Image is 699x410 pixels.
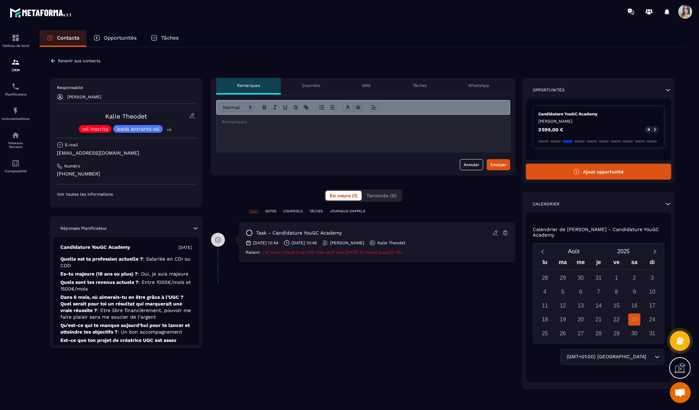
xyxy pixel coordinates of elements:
img: accountant [11,159,20,167]
p: Comptabilité [2,169,30,173]
p: Calendrier de [PERSON_NAME] - Candidature YouGC Academy [533,227,664,238]
p: Dans 6 mois, où aimerais-tu en être grâce à l’UGC ? Quel serait pour toi un résultat qui marquera... [60,294,192,320]
p: Es-tu majeure (18 ans ou plus) ? [60,271,192,277]
p: Réseaux Sociaux [2,141,30,149]
p: Opportunités [533,87,565,93]
p: NOTES [265,209,276,214]
button: En cours (1) [326,191,362,200]
a: social-networksocial-networkRéseaux Sociaux [2,126,30,154]
div: 7 [592,286,605,298]
div: je [590,257,608,270]
p: [PHONE_NUMBER] [57,171,195,177]
div: 3 [646,272,658,284]
p: E-mail [65,142,78,148]
div: 28 [592,327,605,339]
p: Réponses Planificateur [60,225,107,231]
div: 30 [628,327,640,339]
p: Candidature YouGC Academy [538,111,659,117]
p: Contacts [57,35,79,41]
div: 26 [557,327,569,339]
p: Remarques [237,83,260,88]
div: 2 [628,272,640,284]
p: 0 [648,127,650,132]
a: formationformationTableau de bord [2,28,30,53]
button: Terminés (9) [362,191,401,200]
p: Opportunités [104,35,137,41]
div: Search for option [561,349,664,365]
div: 15 [610,300,623,312]
img: automations [11,107,20,115]
p: WhatsApp [468,83,489,88]
p: 2 599,00 € [538,127,563,132]
a: Contacts [40,30,86,47]
span: En cours (1) [330,193,357,198]
img: social-network [11,131,20,139]
span: : Oui [137,344,149,350]
p: Tableau de bord [2,44,30,48]
div: 6 [575,286,587,298]
p: +3 [165,126,174,133]
div: 23 [628,313,640,326]
p: [PERSON_NAME] [330,240,364,246]
img: formation [11,58,20,66]
div: 24 [646,313,658,326]
div: 11 [539,300,551,312]
div: 31 [592,272,605,284]
button: Next month [648,247,661,256]
img: logo [10,6,72,19]
p: task - Candidature YouGC Academy [256,230,342,236]
a: Tâches [144,30,186,47]
a: Ouvrir le chat [670,382,691,403]
div: 13 [575,300,587,312]
p: Kalie Theodet [377,240,405,246]
div: 22 [610,313,623,326]
div: 14 [592,300,605,312]
div: 9 [628,286,640,298]
div: 8 [610,286,623,298]
a: automationsautomationsAutomatisations [2,101,30,126]
p: SMS [362,83,371,88]
a: accountantaccountantComptabilité [2,154,30,178]
div: 29 [557,272,569,284]
div: di [643,257,661,270]
p: Courriels [302,83,320,88]
a: Opportunités [86,30,144,47]
span: : Oui, je suis majeure [138,271,188,277]
p: Voir toutes les informations [57,191,195,197]
p: Candidature YouGC Academy [60,244,130,251]
button: Open years overlay [599,245,648,257]
p: Revenir aux contacts [58,58,100,63]
button: Previous month [536,247,549,256]
p: Quels sont tes revenus actuels ? [60,279,192,292]
button: Annuler [460,159,483,170]
span: : Etre libre financièrement, pouvoir me faire plaisir sans me soucier de l’argent [60,307,191,320]
a: Kalie Theodet [105,113,147,120]
span: : Un bon accompagnement [118,329,182,335]
div: 27 [575,327,587,339]
div: 10 [646,286,658,298]
p: Qu’est-ce qui te manque aujourd’hui pour te lancer et atteindre tes objectifs ? [60,322,192,335]
div: ma [554,257,572,270]
p: vsl inscrits [82,126,108,131]
p: TÂCHES [310,209,323,214]
button: Envoyer [487,159,510,170]
p: JOURNAUX D'APPELS [330,209,365,214]
div: me [572,257,590,270]
p: Planificateur [2,92,30,96]
div: 28 [539,272,551,284]
span: (GMT+01:00) [GEOGRAPHIC_DATA] [565,353,648,361]
p: TOUT [249,209,258,214]
div: 25 [539,327,551,339]
input: Search for option [648,353,653,361]
a: schedulerschedulerPlanificateur [2,77,30,101]
div: 16 [628,300,640,312]
span: J’ai voulu cliqué trop vite mais sauf que [DATE] je travail jusqu’à 14h.. [262,250,403,255]
p: [DATE] 12:44 [253,240,278,246]
p: Numéro [64,163,80,169]
div: Calendar days [536,272,661,339]
p: leads entrants vsl [117,126,159,131]
div: sa [625,257,643,270]
div: 17 [646,300,658,312]
p: [PERSON_NAME] [538,118,659,124]
div: Envoyer [490,161,506,168]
